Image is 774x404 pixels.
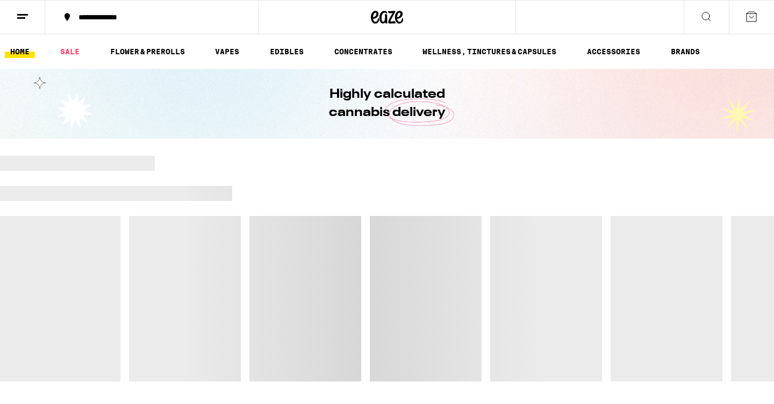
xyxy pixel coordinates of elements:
[210,45,245,58] a: VAPES
[5,45,35,58] a: HOME
[582,45,646,58] a: ACCESSORIES
[329,45,398,58] a: CONCENTRATES
[264,45,309,58] a: EDIBLES
[55,45,85,58] a: SALE
[417,45,562,58] a: WELLNESS, TINCTURES & CAPSULES
[105,45,190,58] a: FLOWER & PREROLLS
[665,45,705,58] a: BRANDS
[298,85,476,122] h1: Highly calculated cannabis delivery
